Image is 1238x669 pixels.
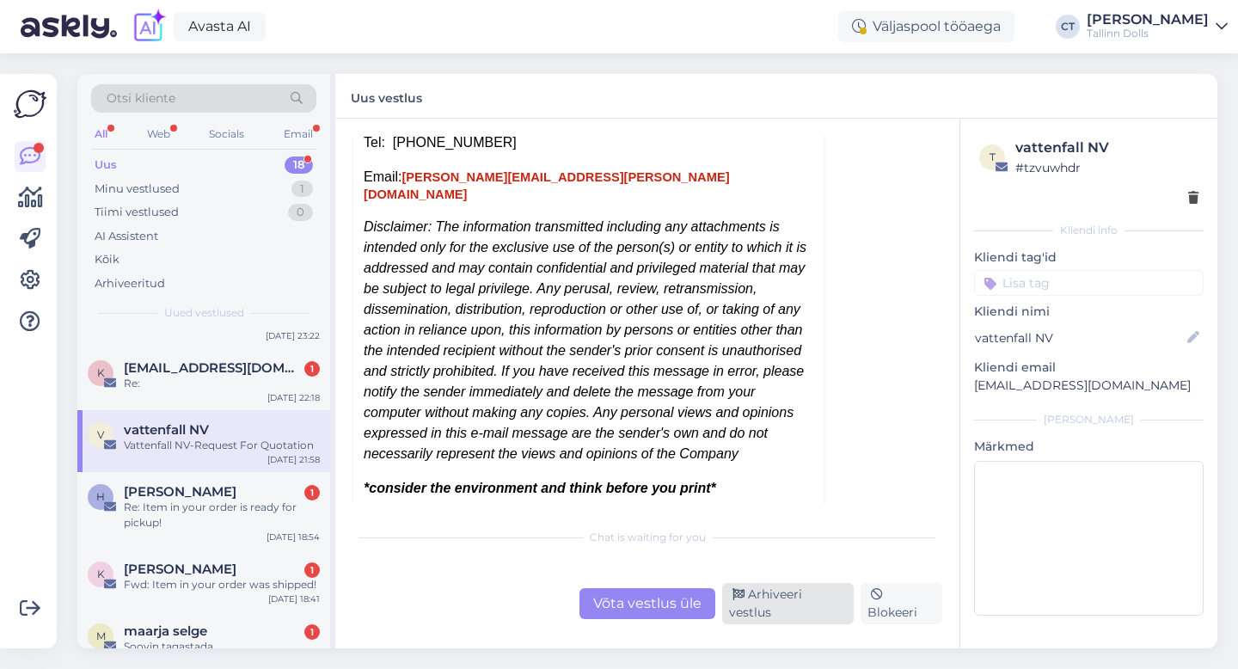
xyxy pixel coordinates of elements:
span: vattenfall NV [124,422,209,438]
p: [EMAIL_ADDRESS][DOMAIN_NAME] [974,377,1204,395]
span: Heleriin Jarvik [124,484,236,500]
input: Lisa nimi [975,328,1184,347]
span: kretekene@gmail.com [124,360,303,376]
div: AI Assistent [95,228,158,245]
div: Kõik [95,251,120,268]
span: Email: [364,169,401,184]
a: Avasta AI [174,12,266,41]
span: K [97,568,105,580]
div: Web [144,123,174,145]
div: [DATE] 22:18 [267,391,320,404]
span: t [990,150,996,163]
div: CT [1056,15,1080,39]
div: Arhiveeri vestlus [722,583,854,624]
div: 1 [291,181,313,198]
div: [DATE] 18:54 [267,531,320,543]
div: 18 [285,157,313,174]
span: Otsi kliente [107,89,175,107]
span: Uued vestlused [164,305,244,321]
div: Võta vestlus üle [579,588,715,619]
div: Blokeeri [861,583,942,624]
div: Vattenfall NV-Request For Quotation [124,438,320,453]
b: [PERSON_NAME][EMAIL_ADDRESS][PERSON_NAME][DOMAIN_NAME] [364,170,730,201]
div: All [91,123,111,145]
div: Fwd: Item in your order was shipped! [124,577,320,592]
div: Arhiveeritud [95,275,165,292]
i: *consider the environment and think before you print* [364,481,716,495]
div: # tzvuwhdr [1015,158,1198,177]
p: Kliendi tag'id [974,249,1204,267]
div: [DATE] 18:41 [268,592,320,605]
span: maarja selge [124,623,207,639]
div: Kliendi info [974,223,1204,238]
label: Uus vestlus [351,84,422,107]
div: Väljaspool tööaega [838,11,1014,42]
div: 1 [304,624,320,640]
div: vattenfall NV [1015,138,1198,158]
input: Lisa tag [974,270,1204,296]
div: [PERSON_NAME] [974,412,1204,427]
div: Tiimi vestlused [95,204,179,221]
p: Kliendi nimi [974,303,1204,321]
span: m [96,629,106,642]
div: [PERSON_NAME] [1087,13,1209,27]
span: v [97,428,104,441]
div: 1 [304,562,320,578]
div: Soovin tagastada [124,639,320,654]
div: Minu vestlused [95,181,180,198]
span: k [97,366,105,379]
div: Tallinn Dolls [1087,27,1209,40]
span: H [96,490,105,503]
div: 0 [288,204,313,221]
a: [PERSON_NAME]Tallinn Dolls [1087,13,1228,40]
div: Socials [205,123,248,145]
div: 1 [304,361,320,377]
div: [DATE] 23:22 [266,329,320,342]
div: Uus [95,157,117,174]
div: Re: [124,376,320,391]
div: Email [280,123,316,145]
div: 1 [304,485,320,500]
i: Disclaimer: The information transmitted including any attachments is intended only for the exclus... [364,219,806,461]
p: Märkmed [974,438,1204,456]
div: [DATE] 21:58 [267,453,320,466]
p: Kliendi email [974,359,1204,377]
img: Askly Logo [14,88,46,120]
div: Re: Item in your order is ready for pickup! [124,500,320,531]
div: Chat is waiting for you [352,530,942,545]
img: explore-ai [131,9,167,45]
span: Kristi Kulu [124,562,236,577]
